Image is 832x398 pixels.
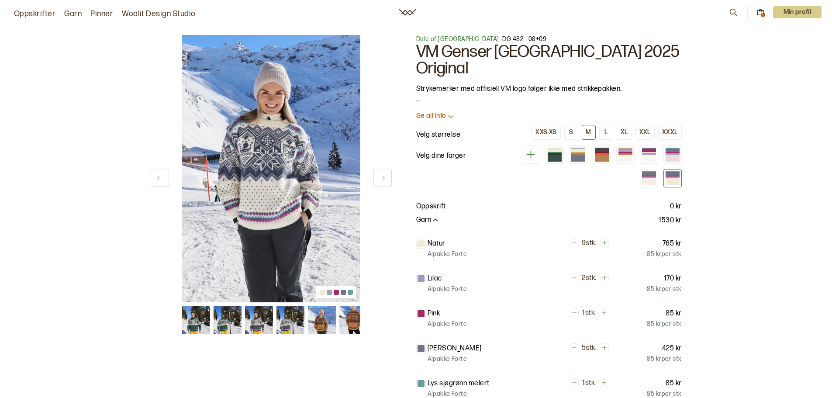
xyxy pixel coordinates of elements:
p: Strykemerker med offisiell VM logo følger ikke med strikkepakken. [416,84,682,94]
div: XXL [639,128,651,136]
p: Alpakka Forte [428,285,467,294]
p: Alpakka Forte [428,320,467,329]
a: Pinner [90,8,113,20]
p: Alpakka Forte [428,250,467,259]
p: 2 stk. [582,274,596,283]
a: Woolit [399,9,416,16]
div: Grangrønn (utsolgt) [545,145,564,164]
p: 1 stk. [582,309,596,318]
p: 0 kr [670,201,682,212]
div: Hvit [640,169,658,187]
p: [PERSON_NAME] [428,343,482,354]
div: L [604,128,608,136]
img: Bilde av oppskrift [182,35,360,302]
button: User dropdown [773,6,822,18]
p: Velg dine farger [416,151,466,161]
p: Se all info [416,112,446,121]
p: 85 kr [666,308,681,319]
button: L [599,125,613,140]
p: 9 stk. [582,239,597,248]
div: Curry (utsolgt) [593,145,611,164]
div: S [569,128,573,136]
div: XXS-XS [535,128,557,136]
p: 765 kr [663,239,682,249]
button: XXL [635,125,655,140]
p: Natur [428,239,445,249]
div: XL [621,128,628,136]
button: Se all info [416,112,682,121]
button: 1 [756,8,764,16]
p: 1 stk. [582,379,596,388]
a: Dale of [GEOGRAPHIC_DATA] [416,35,499,43]
div: M [586,128,591,136]
div: Indigo (utsolgt) [569,145,587,164]
button: XXS-XS [532,125,561,140]
button: S [564,125,578,140]
p: Oppskrift [416,201,446,212]
p: Lys sjøgrønn melert [428,378,490,389]
div: XXXL [662,128,678,136]
button: Garn [416,216,440,225]
p: 425 kr [662,343,682,354]
p: 85 kr per stk [647,320,681,329]
p: - DG 482 - 08+09 [416,35,682,44]
p: 1530 kr [659,215,681,226]
p: 85 kr per stk [647,250,681,259]
div: Natur [663,169,682,187]
p: Min profil [773,6,822,18]
a: Woolit Design Studio [122,8,196,20]
div: 1 [761,13,765,17]
a: Oppskrifter [14,8,55,20]
p: 5 stk. [582,344,597,353]
p: 85 kr [666,378,681,389]
button: XXXL [658,125,682,140]
p: Alpakka Forte [428,355,467,363]
p: Lilac [428,273,442,284]
div: Kitt/rosa [640,145,658,164]
p: 170 kr [664,273,682,284]
button: M [582,125,596,140]
h1: VM Genser [GEOGRAPHIC_DATA] 2025 Original [416,44,682,77]
p: Velg størrelse [416,130,461,140]
p: 85 kr per stk [647,355,681,363]
a: Garn [64,8,82,20]
p: Pink [428,308,440,319]
div: Lys rosa [663,145,682,164]
p: 85 kr per stk [647,285,681,294]
div: Kitt/lilla [616,145,635,164]
button: XL [617,125,632,140]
